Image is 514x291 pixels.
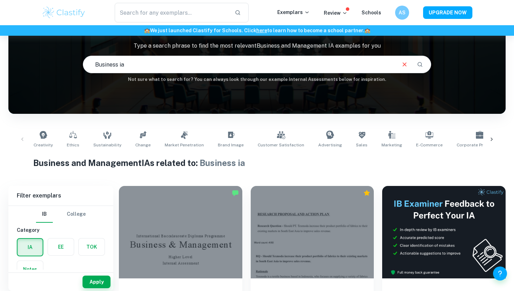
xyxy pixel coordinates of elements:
img: Marked [232,189,239,196]
p: Exemplars [277,8,310,16]
span: Business ia [200,158,245,168]
span: Change [135,142,151,148]
div: Filter type choice [36,206,86,223]
button: IB [36,206,53,223]
span: Creativity [34,142,53,148]
button: College [67,206,86,223]
div: Premium [363,189,370,196]
input: Search for any exemplars... [115,3,229,22]
img: Clastify logo [42,6,86,20]
span: Sales [356,142,367,148]
h6: Category [17,226,105,234]
button: IA [17,239,43,256]
h6: We just launched Clastify for Schools. Click to learn how to become a school partner. [1,27,513,34]
button: EE [48,238,74,255]
button: AS [395,6,409,20]
h6: AS [398,9,406,16]
button: Notes [17,261,43,278]
button: Apply [83,276,110,288]
button: UPGRADE NOW [423,6,472,19]
span: Sustainability [93,142,121,148]
button: Clear [398,58,411,71]
span: E-commerce [416,142,443,148]
button: TOK [79,238,105,255]
span: Ethics [67,142,79,148]
span: Marketing [381,142,402,148]
input: E.g. tech company expansion, marketing strategies, motivation theories... [83,55,395,74]
button: Search [414,58,426,70]
span: Brand Image [218,142,244,148]
span: 🏫 [144,28,150,33]
h6: Filter exemplars [8,186,113,206]
a: here [256,28,267,33]
p: Type a search phrase to find the most relevant Business and Management IA examples for you [8,42,506,50]
span: Corporate Profitability [457,142,503,148]
h1: Business and Management IAs related to: [33,157,481,169]
h6: Not sure what to search for? You can always look through our example Internal Assessments below f... [8,76,506,83]
button: Help and Feedback [493,266,507,280]
p: Review [324,9,348,17]
img: Thumbnail [382,186,506,278]
a: Schools [362,10,381,15]
span: 🏫 [364,28,370,33]
span: Market Penetration [165,142,204,148]
span: Customer Satisfaction [258,142,304,148]
span: Advertising [318,142,342,148]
